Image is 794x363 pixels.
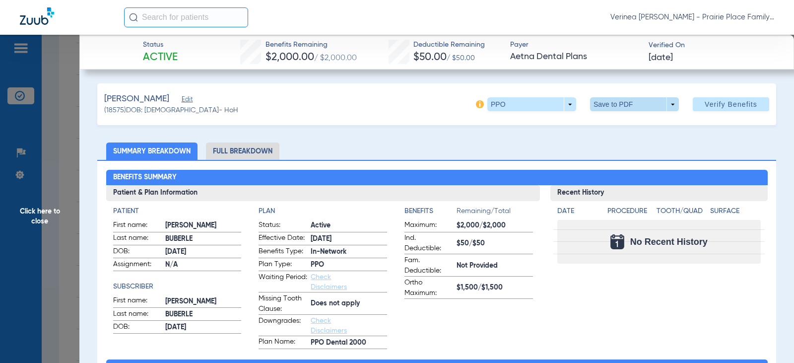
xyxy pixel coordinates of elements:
[610,234,624,249] img: Calendar
[113,282,242,292] h4: Subscriber
[113,246,162,258] span: DOB:
[693,97,769,111] button: Verify Benefits
[404,278,453,298] span: Ortho Maximum:
[311,247,387,257] span: In-Network
[259,259,307,271] span: Plan Type:
[705,100,757,108] span: Verify Benefits
[106,185,540,201] h3: Patient & Plan Information
[113,220,162,232] span: First name:
[113,206,242,217] h4: Patient
[259,233,307,245] span: Effective Date:
[657,206,707,217] h4: Tooth/Quad
[710,206,760,217] h4: Surface
[20,7,54,25] img: Zuub Logo
[404,220,453,232] span: Maximum:
[510,51,640,63] span: Aetna Dental Plans
[259,337,307,349] span: Plan Name:
[413,40,485,50] span: Deductible Remaining
[113,322,162,334] span: DOB:
[610,12,774,22] span: Verinea [PERSON_NAME] - Prairie Place Family Dental
[590,97,679,111] button: Save to PDF
[476,100,484,108] img: info-icon
[106,170,768,186] h2: Benefits Summary
[607,206,653,220] app-breakdown-title: Procedure
[265,40,357,50] span: Benefits Remaining
[404,255,453,276] span: Fam. Deductible:
[259,316,307,336] span: Downgrades:
[259,220,307,232] span: Status:
[311,274,347,290] a: Check Disclaimers
[413,52,447,63] span: $50.00
[510,40,640,50] span: Payer
[124,7,248,27] input: Search for patients
[206,143,279,160] li: Full Breakdown
[165,234,242,244] span: BUBERLE
[104,93,169,105] span: [PERSON_NAME]
[259,206,387,217] h4: Plan
[259,246,307,258] span: Benefits Type:
[457,220,533,231] span: $2,000/$2,000
[143,40,178,50] span: Status
[487,97,576,111] button: PPO
[404,206,457,217] h4: Benefits
[113,259,162,271] span: Assignment:
[311,338,387,348] span: PPO Dental 2000
[113,233,162,245] span: Last name:
[457,206,533,220] span: Remaining/Total
[649,40,778,51] span: Verified On
[259,272,307,292] span: Waiting Period:
[165,322,242,333] span: [DATE]
[457,238,533,249] span: $50/$50
[404,233,453,254] span: Ind. Deductible:
[311,234,387,244] span: [DATE]
[143,51,178,65] span: Active
[165,220,242,231] span: [PERSON_NAME]
[165,309,242,320] span: BUBERLE
[104,105,238,116] span: (18575) DOB: [DEMOGRAPHIC_DATA] - HoH
[657,206,707,220] app-breakdown-title: Tooth/Quad
[447,55,475,62] span: / $50.00
[607,206,653,217] h4: Procedure
[630,237,708,247] span: No Recent History
[557,206,599,217] h4: Date
[113,309,162,321] span: Last name:
[165,260,242,270] span: N/A
[165,247,242,257] span: [DATE]
[457,283,533,293] span: $1,500/$1,500
[550,185,767,201] h3: Recent History
[265,52,314,63] span: $2,000.00
[710,206,760,220] app-breakdown-title: Surface
[404,206,457,220] app-breakdown-title: Benefits
[113,295,162,307] span: First name:
[259,293,307,314] span: Missing Tooth Clause:
[106,143,198,160] li: Summary Breakdown
[557,206,599,220] app-breakdown-title: Date
[649,52,673,64] span: [DATE]
[311,220,387,231] span: Active
[182,96,191,105] span: Edit
[311,317,347,334] a: Check Disclaimers
[129,13,138,22] img: Search Icon
[311,298,387,309] span: Does not apply
[165,296,242,307] span: [PERSON_NAME]
[311,260,387,270] span: PPO
[314,54,357,62] span: / $2,000.00
[457,261,533,271] span: Not Provided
